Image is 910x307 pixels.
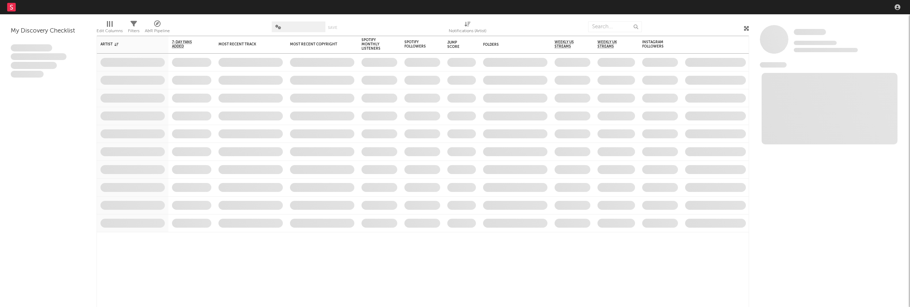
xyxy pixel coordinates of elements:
div: Most Recent Copyright [290,42,344,46]
div: Spotify Followers [404,40,429,49]
span: Tracking Since: [DATE] [794,41,837,45]
div: Instagram Followers [642,40,667,49]
div: Most Recent Track [218,42,272,46]
input: Search... [588,21,642,32]
span: Integer aliquet in purus et [11,53,67,60]
span: 7-Day Fans Added [172,40,201,49]
span: Aliquam viverra [11,71,44,78]
div: Folders [483,43,537,47]
a: Some Artist [794,29,826,36]
button: Save [328,26,337,30]
div: Edit Columns [97,18,123,39]
div: Jump Score [447,40,465,49]
span: 0 fans last week [794,48,858,52]
span: Some Artist [794,29,826,35]
span: Weekly US Streams [555,40,580,49]
span: News Feed [760,62,787,68]
div: A&R Pipeline [145,27,170,35]
span: Praesent ac interdum [11,62,57,69]
div: Spotify Monthly Listeners [361,38,387,51]
div: Edit Columns [97,27,123,35]
div: A&R Pipeline [145,18,170,39]
div: Artist [100,42,154,46]
div: My Discovery Checklist [11,27,86,35]
div: Notifications (Artist) [449,18,486,39]
span: Weekly UK Streams [597,40,624,49]
div: Notifications (Artist) [449,27,486,35]
div: Filters [128,18,139,39]
div: Filters [128,27,139,35]
span: Lorem ipsum dolor [11,44,52,51]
